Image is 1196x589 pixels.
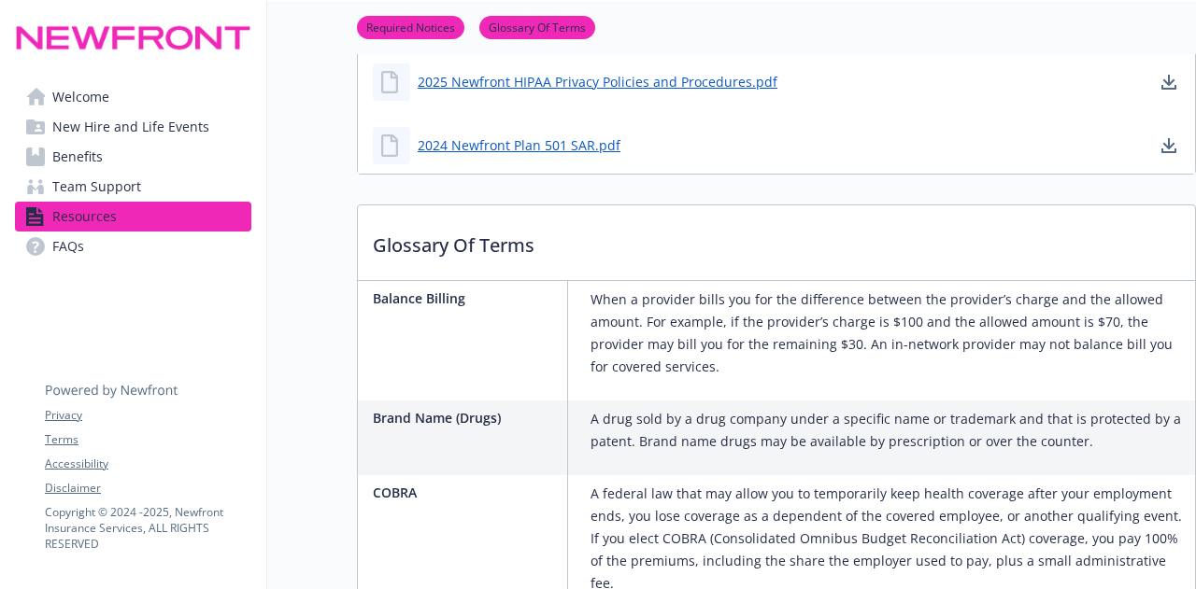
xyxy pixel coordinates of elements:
[591,288,1188,378] p: When a provider bills you for the difference between the provider’s charge and the allowed amount...
[15,142,251,172] a: Benefits
[15,112,251,142] a: New Hire and Life Events
[52,202,117,231] span: Resources
[45,480,250,497] a: Disclaimer
[52,172,141,202] span: Team Support
[373,408,560,428] p: Brand Name (Drugs)
[52,112,209,142] span: New Hire and Life Events
[418,72,777,91] a: 2025 Newfront HIPAA Privacy Policies and Procedures.pdf
[52,142,103,172] span: Benefits
[373,288,560,308] p: Balance Billing
[45,431,250,448] a: Terms
[358,205,1195,274] p: Glossary Of Terms
[45,504,250,552] p: Copyright © 2024 - 2025 , Newfront Insurance Services, ALL RIGHTS RESERVED
[15,82,251,112] a: Welcome
[52,231,84,261] span: FAQs
[373,483,560,502] p: COBRA
[357,18,464,35] a: Required Notices
[15,172,251,202] a: Team Support
[15,202,251,231] a: Resources
[1158,134,1180,157] a: download document
[479,18,595,35] a: Glossary Of Terms
[418,135,620,155] a: 2024 Newfront Plan 501 SAR.pdf
[1158,71,1180,93] a: download document
[45,456,250,472] a: Accessibility
[45,407,250,424] a: Privacy
[15,231,251,261] a: FAQs
[52,82,109,112] span: Welcome
[591,408,1188,453] p: A drug sold by a drug company under a specific name or trademark and that is protected by a paten...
